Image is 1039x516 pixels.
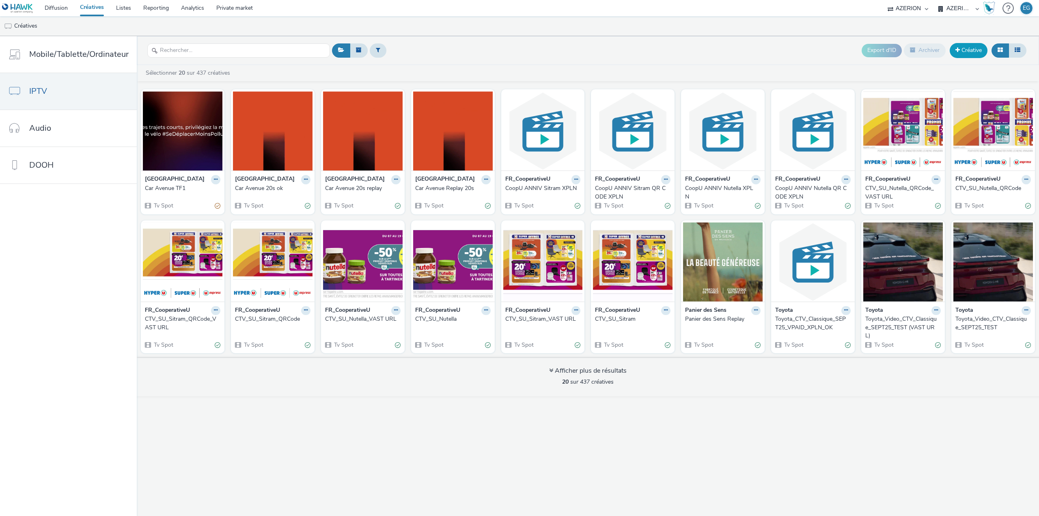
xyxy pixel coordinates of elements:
img: Toyota_Video_CTV_Classique_SEPT25_TEST visual [953,222,1033,302]
img: Hawk Academy [983,2,995,15]
strong: FR_CooperativeU [505,306,550,315]
span: Tv Spot [873,202,894,209]
div: CTV_SU_Sitram_QRCode [235,315,307,323]
span: Audio [29,122,51,134]
a: CoopU ANNIV Sitram QR CODE XPLN [595,184,670,201]
div: Valide [1025,341,1031,349]
div: Valide [935,341,941,349]
div: CTV_SU_Sitram_VAST URL [505,315,578,323]
a: CTV_SU_Sitram_QRCode [235,315,310,323]
strong: 20 [179,69,185,77]
div: CoopU ANNIV Nutella QR CODE XPLN [775,184,847,201]
span: Tv Spot [333,341,354,349]
strong: 20 [562,378,569,386]
div: Valide [845,202,851,210]
span: Tv Spot [603,341,623,349]
img: Panier des Sens Replay visual [683,222,763,302]
a: CoopU ANNIV Nutella QR CODE XPLN [775,184,851,201]
span: Tv Spot [153,202,173,209]
img: CTV_SU_Nutella_QRCode visual [953,91,1033,171]
span: Tv Spot [423,341,444,349]
img: CTV_SU_Sitram_VAST URL visual [503,222,583,302]
span: Tv Spot [964,202,984,209]
strong: FR_CooperativeU [235,306,280,315]
a: Toyota_Video_CTV_Classique_SEPT25_TEST (VAST URL) [865,315,941,340]
div: Panier des Sens Replay [685,315,757,323]
button: Grille [992,43,1009,57]
strong: FR_CooperativeU [955,175,1000,184]
img: CTV_SU_Sitram visual [593,222,673,302]
div: Valide [395,341,401,349]
div: Valide [305,202,310,210]
div: Toyota_CTV_Classique_SEPT25_VPAID_XPLN_OK [775,315,847,332]
div: EG [1023,2,1030,14]
img: Car Avenue TF1 visual [143,91,222,171]
img: CTV_SU_Sitram_QRCode visual [233,222,313,302]
span: Tv Spot [243,202,263,209]
strong: FR_CooperativeU [325,306,370,315]
div: CTV_SU_Nutella [415,315,487,323]
img: Car Avenue 20s replay visual [323,91,403,171]
span: Tv Spot [783,341,804,349]
div: Valide [935,202,941,210]
div: Toyota_Video_CTV_Classique_SEPT25_TEST (VAST URL) [865,315,938,340]
a: Car Avenue TF1 [145,184,220,192]
div: Valide [755,202,761,210]
img: tv [4,22,12,30]
span: Tv Spot [693,341,714,349]
div: Car Avenue Replay 20s [415,184,487,192]
img: undefined Logo [2,3,33,13]
div: Valide [665,341,670,349]
button: Liste [1009,43,1026,57]
a: CTV_SU_Sitram [595,315,670,323]
img: CTV_SU_Nutella_QRCode_VAST URL visual [863,91,943,171]
button: Archiver [904,43,946,57]
strong: FR_CooperativeU [595,306,640,315]
span: Tv Spot [153,341,173,349]
img: Toyota_CTV_Classique_SEPT25_VPAID_XPLN_OK visual [773,222,853,302]
strong: [GEOGRAPHIC_DATA] [145,175,205,184]
div: Car Avenue 20s ok [235,184,307,192]
div: Valide [575,202,580,210]
span: Tv Spot [333,202,354,209]
strong: FR_CooperativeU [865,175,910,184]
img: CTV_SU_Nutella_VAST URL visual [323,222,403,302]
img: CoopU ANNIV Sitram QR CODE XPLN visual [593,91,673,171]
div: CTV_SU_Sitram_QRCode_VAST URL [145,315,217,332]
div: Valide [485,341,491,349]
div: CoopU ANNIV Sitram QR CODE XPLN [595,184,667,201]
span: Tv Spot [513,202,534,209]
div: Partiellement valide [215,202,220,210]
div: Valide [395,202,401,210]
span: sur 437 créatives [562,378,614,386]
strong: [GEOGRAPHIC_DATA] [235,175,295,184]
div: Valide [755,341,761,349]
button: Export d'ID [862,44,902,57]
span: DOOH [29,159,54,171]
div: Afficher plus de résultats [549,366,627,376]
span: Tv Spot [243,341,263,349]
a: Toyota_CTV_Classique_SEPT25_VPAID_XPLN_OK [775,315,851,332]
div: Valide [215,341,220,349]
div: Valide [1025,202,1031,210]
div: Valide [485,202,491,210]
span: Tv Spot [873,341,894,349]
strong: Panier des Sens [685,306,726,315]
div: Valide [665,202,670,210]
a: CTV_SU_Nutella_QRCode_VAST URL [865,184,941,201]
div: Valide [845,341,851,349]
span: IPTV [29,85,47,97]
strong: FR_CooperativeU [595,175,640,184]
strong: FR_CooperativeU [775,175,820,184]
input: Rechercher... [147,43,330,58]
img: CoopU ANNIV Nutella XPLN visual [683,91,763,171]
span: Mobile/Tablette/Ordinateur [29,48,129,60]
div: CTV_SU_Sitram [595,315,667,323]
div: CTV_SU_Nutella_QRCode [955,184,1028,192]
a: CTV_SU_Nutella_VAST URL [325,315,401,323]
a: Toyota_Video_CTV_Classique_SEPT25_TEST [955,315,1031,332]
a: Car Avenue 20s replay [325,184,401,192]
a: Sélectionner sur 437 créatives [145,69,233,77]
strong: FR_CooperativeU [415,306,460,315]
div: CTV_SU_Nutella_VAST URL [325,315,397,323]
